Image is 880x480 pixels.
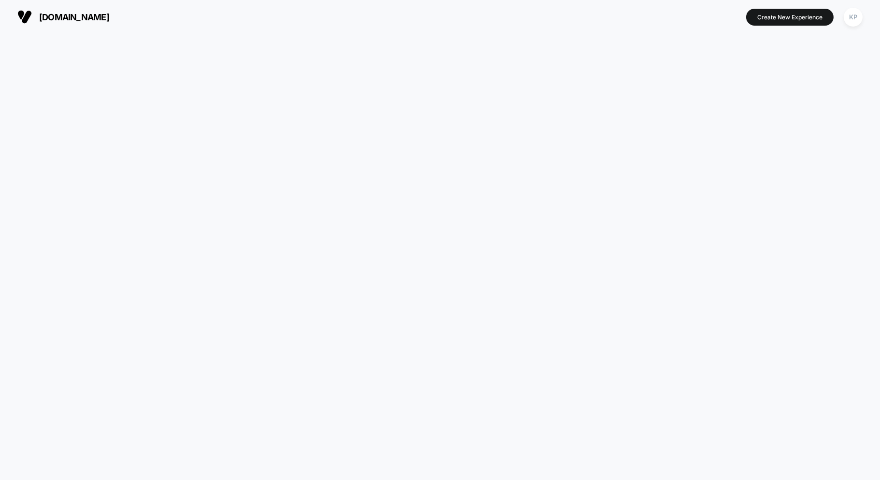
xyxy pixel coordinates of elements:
div: KP [844,8,863,27]
button: Create New Experience [746,9,834,26]
button: KP [841,7,866,27]
span: [DOMAIN_NAME] [39,12,109,22]
img: Visually logo [17,10,32,24]
button: [DOMAIN_NAME] [14,9,112,25]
